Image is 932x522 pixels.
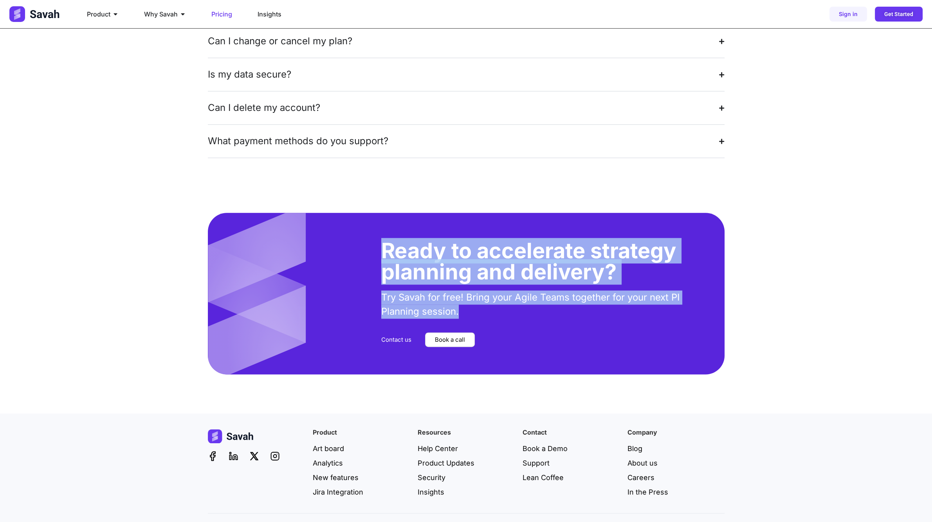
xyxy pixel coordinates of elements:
span: About us [627,458,658,468]
span: Why Savah [144,9,178,19]
h4: Contact [523,429,620,435]
a: Product Updates [418,458,515,468]
a: Book a Demo [523,443,620,454]
a: Get Started [875,7,923,22]
a: Careers [627,472,725,483]
span: Help Center [418,443,458,454]
span: Security [418,472,445,483]
span: Jira Integration [313,487,363,497]
a: Analytics [313,458,410,468]
span: Analytics [313,458,343,468]
span: Insights [418,487,444,497]
span: Sign in [839,11,858,17]
a: In the Press [627,487,725,497]
div: Can I change or cancel my plan? [208,34,352,48]
summary: Can I change or cancel my plan? [208,25,725,58]
a: Support [523,458,620,468]
div: What payment methods do you support? [208,134,388,148]
a: Security [418,472,515,483]
a: Pricing [211,9,232,19]
iframe: Chat Widget [893,484,932,522]
h4: Resources [418,429,515,435]
p: Try Savah for free! Bring your Agile Teams together for your next PI Planning session. [381,290,716,319]
h2: Ready to accelerate strategy planning and delivery? [381,240,716,283]
a: Insights [258,9,281,19]
summary: What payment methods do you support? [208,125,725,158]
div: Is my data secure? [208,67,291,82]
span: Get Started [884,11,913,17]
a: Art board [313,443,410,454]
div: Can I delete my account? [208,101,320,115]
span: In the Press [627,487,668,497]
a: Insights [418,487,515,497]
a: About us [627,458,725,468]
span: Product [87,9,110,19]
summary: Is my data secure? [208,58,725,91]
span: Book a Demo [523,443,568,454]
nav: Menu [81,6,598,22]
a: Jira Integration [313,487,410,497]
a: Contact us [381,337,411,343]
h4: Product [313,429,410,435]
span: Product Updates [418,458,474,468]
summary: Can I delete my account? [208,91,725,124]
span: Book a call [435,337,465,343]
a: Lean Coffee [523,472,620,483]
a: Sign in [829,7,867,22]
a: Help Center [418,443,515,454]
span: Careers [627,472,654,483]
span: Art board [313,443,344,454]
span: Support [523,458,550,468]
a: New features [313,472,410,483]
span: Blog [627,443,642,454]
a: Blog [627,443,725,454]
span: Lean Coffee [523,472,564,483]
div: Menu Toggle [81,6,598,22]
h4: Company [627,429,725,435]
span: New features [313,472,359,483]
a: Book a call [425,332,475,347]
